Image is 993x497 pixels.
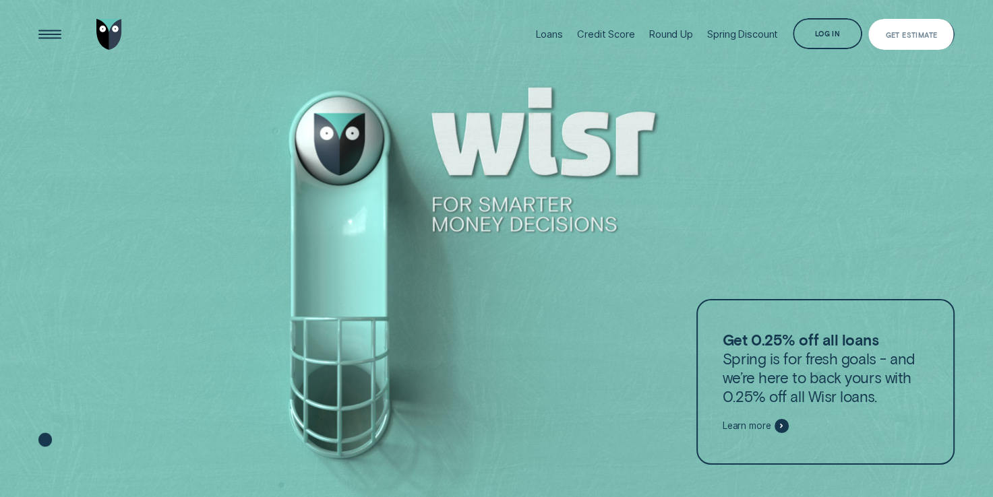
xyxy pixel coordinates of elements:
[868,19,955,50] a: Get Estimate
[649,28,693,40] div: Round Up
[885,32,937,38] div: Get Estimate
[723,331,879,349] strong: Get 0.25% off all loans
[707,28,778,40] div: Spring Discount
[577,28,634,40] div: Credit Score
[696,299,955,465] a: Get 0.25% off all loansSpring is for fresh goals - and we’re here to back yours with 0.25% off al...
[96,19,123,50] img: Wisr
[535,28,562,40] div: Loans
[34,19,65,50] button: Open Menu
[723,420,771,432] span: Learn more
[793,18,862,49] button: Log in
[723,331,929,406] p: Spring is for fresh goals - and we’re here to back yours with 0.25% off all Wisr loans.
